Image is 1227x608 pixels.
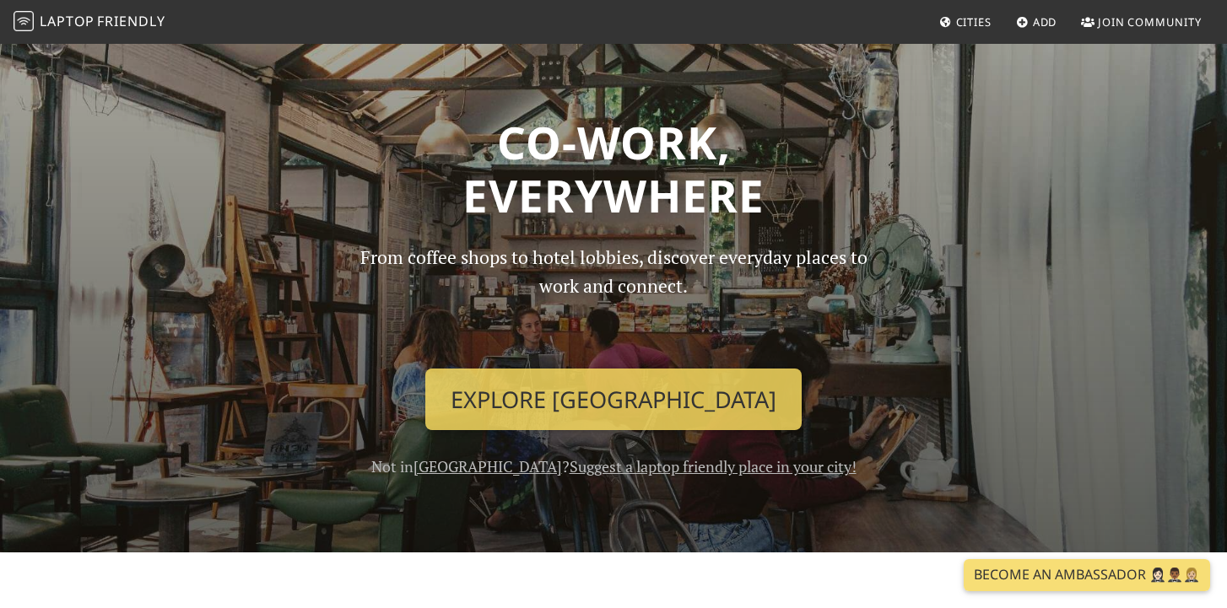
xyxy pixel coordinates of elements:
a: Add [1009,7,1064,37]
span: Join Community [1098,14,1202,30]
a: Suggest a laptop friendly place in your city! [570,456,857,476]
a: Explore [GEOGRAPHIC_DATA] [425,369,802,431]
span: Not in ? [371,456,857,476]
p: From coffee shops to hotel lobbies, discover everyday places to work and connect. [345,243,882,355]
span: Friendly [97,12,165,30]
h1: Co-work, Everywhere [67,116,1160,223]
a: Become an Ambassador 🤵🏻‍♀️🤵🏾‍♂️🤵🏼‍♀️ [964,559,1210,591]
a: LaptopFriendly LaptopFriendly [14,8,165,37]
span: Cities [956,14,992,30]
a: Join Community [1074,7,1208,37]
img: LaptopFriendly [14,11,34,31]
span: Laptop [40,12,95,30]
a: Cities [932,7,998,37]
span: Add [1033,14,1057,30]
a: [GEOGRAPHIC_DATA] [414,456,562,476]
